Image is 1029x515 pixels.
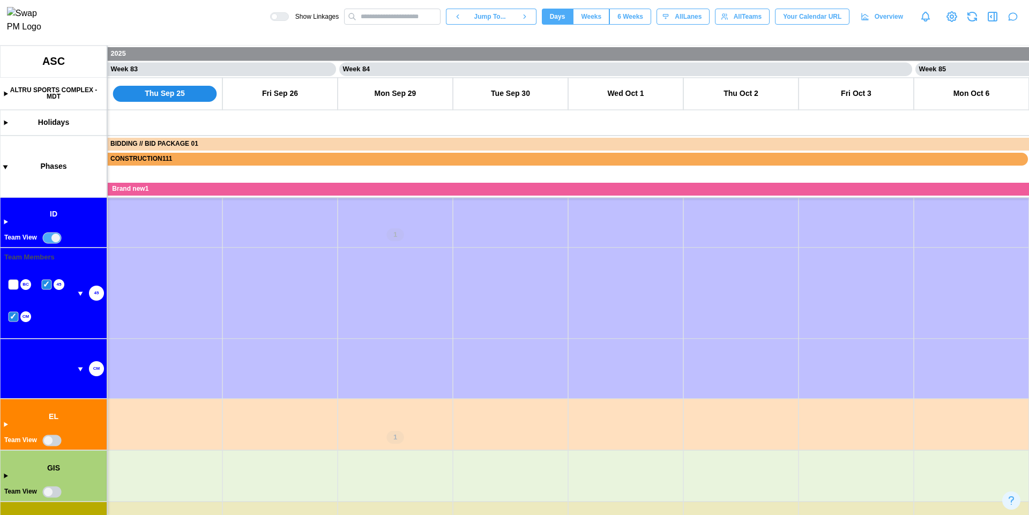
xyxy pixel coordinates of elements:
button: Open project assistant [1005,9,1020,24]
button: Your Calendar URL [775,9,849,25]
span: Weeks [581,9,601,24]
button: Open Drawer [985,9,1000,24]
span: Show Linkages [289,12,339,21]
img: Swap PM Logo [7,7,50,34]
button: 6 Weeks [609,9,651,25]
span: Overview [875,9,903,24]
span: 6 Weeks [617,9,643,24]
a: Notifications [916,8,935,26]
span: Your Calendar URL [783,9,841,24]
button: Weeks [573,9,609,25]
button: AllTeams [715,9,770,25]
a: Overview [855,9,911,25]
button: Refresh Grid [965,9,980,24]
button: AllLanes [657,9,710,25]
span: All Teams [734,9,762,24]
span: Days [550,9,565,24]
button: Jump To... [469,9,513,25]
span: Jump To... [474,9,506,24]
button: Days [542,9,573,25]
a: View Project [944,9,959,24]
span: All Lanes [675,9,702,24]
